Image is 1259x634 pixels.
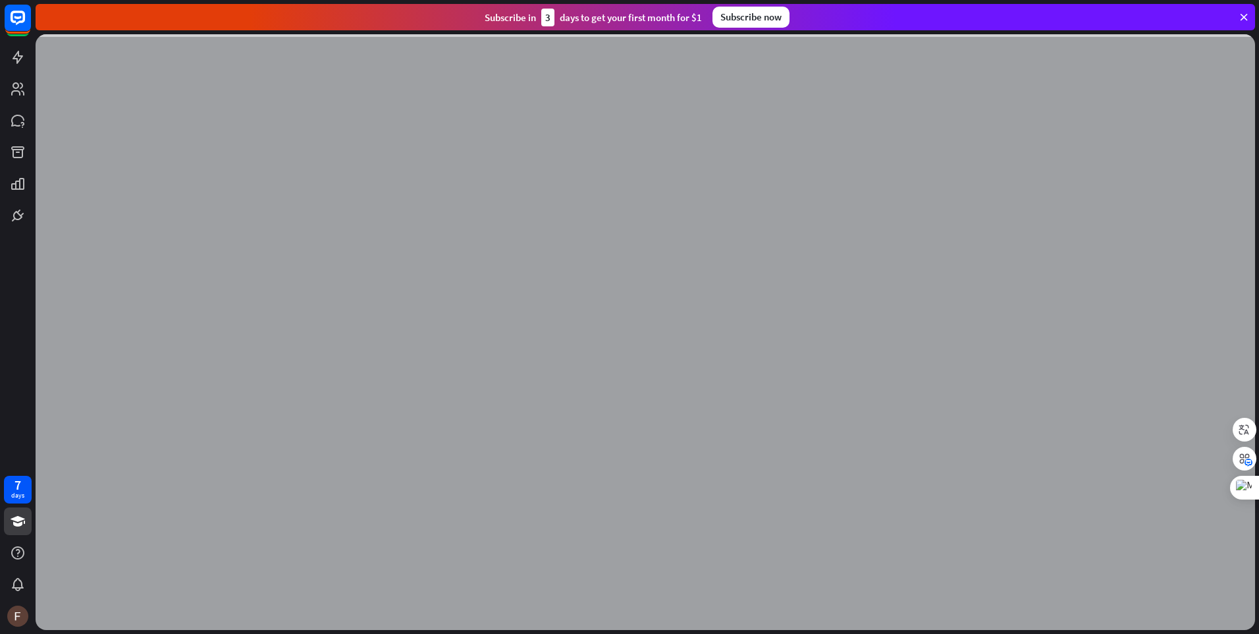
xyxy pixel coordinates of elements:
div: 3 [541,9,554,26]
a: 7 days [4,476,32,504]
div: Subscribe now [712,7,790,28]
div: days [11,491,24,500]
div: Subscribe in days to get your first month for $1 [485,9,702,26]
div: 7 [14,479,21,491]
